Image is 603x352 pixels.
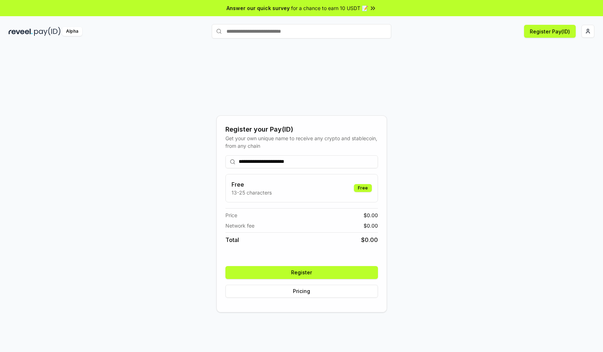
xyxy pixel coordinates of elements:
p: 13-25 characters [232,189,272,196]
span: $ 0.00 [364,211,378,219]
button: Register [225,266,378,279]
span: Total [225,236,239,244]
h3: Free [232,180,272,189]
span: Network fee [225,222,254,229]
span: $ 0.00 [364,222,378,229]
img: reveel_dark [9,27,33,36]
button: Pricing [225,285,378,298]
div: Get your own unique name to receive any crypto and stablecoin, from any chain [225,134,378,150]
div: Alpha [62,27,82,36]
div: Free [354,184,372,192]
div: Register your Pay(ID) [225,124,378,134]
img: pay_id [34,27,61,36]
span: Price [225,211,237,219]
button: Register Pay(ID) [524,25,576,38]
span: for a chance to earn 10 USDT 📝 [291,4,368,12]
span: Answer our quick survey [226,4,290,12]
span: $ 0.00 [361,236,378,244]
